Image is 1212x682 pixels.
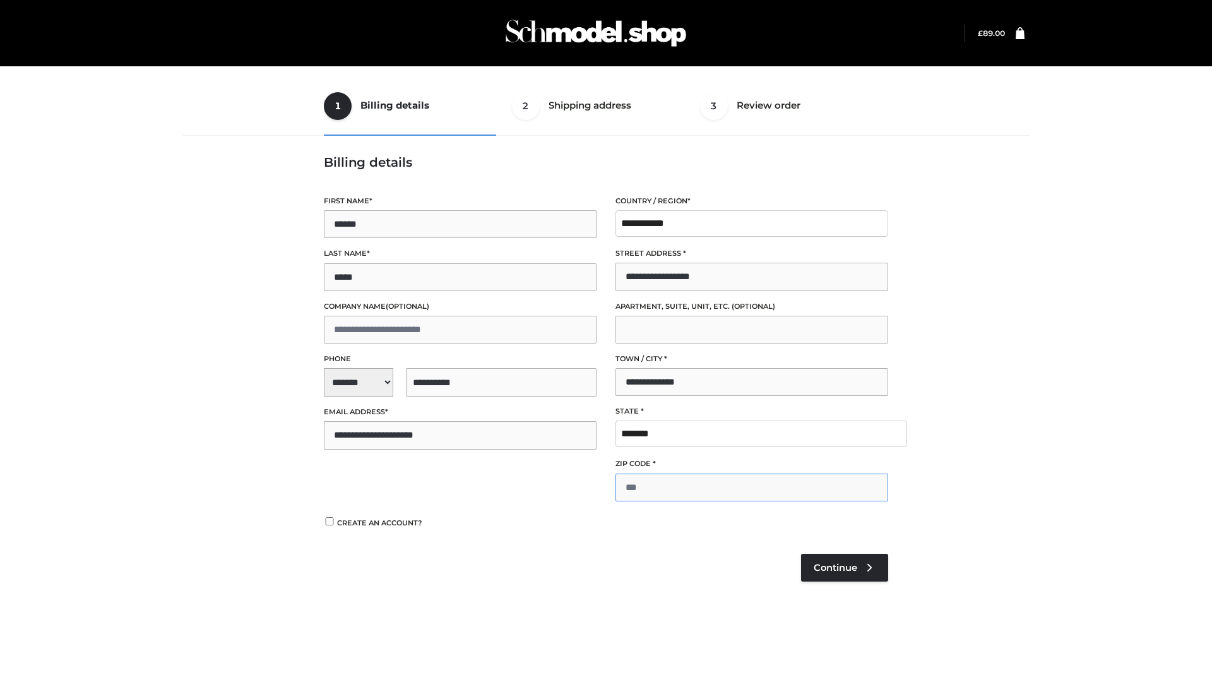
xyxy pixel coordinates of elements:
span: (optional) [732,302,775,311]
label: Email address [324,406,597,418]
a: Continue [801,554,888,582]
label: First name [324,195,597,207]
label: State [615,405,888,417]
label: Country / Region [615,195,888,207]
img: Schmodel Admin 964 [501,8,691,58]
bdi: 89.00 [978,28,1005,38]
span: £ [978,28,983,38]
input: Create an account? [324,517,335,525]
label: Last name [324,248,597,260]
span: (optional) [386,302,429,311]
label: Apartment, suite, unit, etc. [615,301,888,313]
a: £89.00 [978,28,1005,38]
h3: Billing details [324,155,888,170]
span: Create an account? [337,518,422,527]
label: Company name [324,301,597,313]
label: Phone [324,353,597,365]
label: Street address [615,248,888,260]
label: Town / City [615,353,888,365]
label: ZIP Code [615,458,888,470]
span: Continue [814,562,857,573]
